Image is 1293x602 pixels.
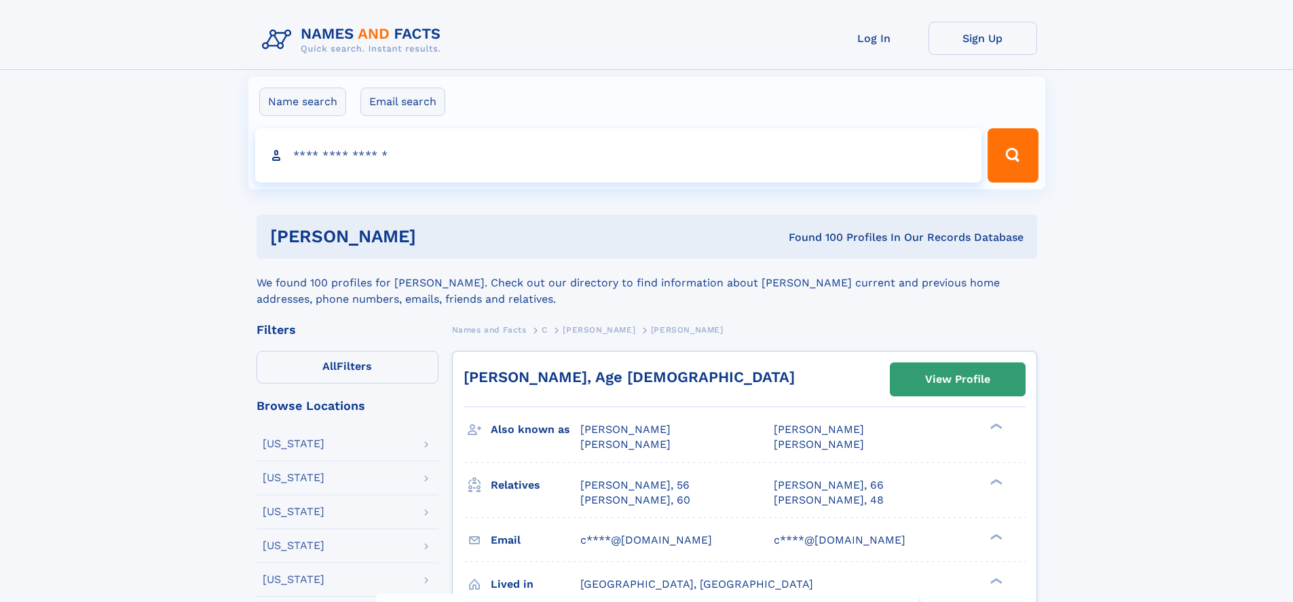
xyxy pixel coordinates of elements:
[987,576,1003,585] div: ❯
[820,22,929,55] a: Log In
[491,474,580,497] h3: Relatives
[257,324,438,336] div: Filters
[542,325,548,335] span: C
[987,532,1003,541] div: ❯
[563,325,635,335] span: [PERSON_NAME]
[651,325,724,335] span: [PERSON_NAME]
[255,128,982,183] input: search input
[774,438,864,451] span: [PERSON_NAME]
[257,351,438,383] label: Filters
[263,574,324,585] div: [US_STATE]
[263,438,324,449] div: [US_STATE]
[774,478,884,493] a: [PERSON_NAME], 66
[929,22,1037,55] a: Sign Up
[464,369,795,385] a: [PERSON_NAME], Age [DEMOGRAPHIC_DATA]
[270,228,603,245] h1: [PERSON_NAME]
[263,472,324,483] div: [US_STATE]
[580,438,671,451] span: [PERSON_NAME]
[987,422,1003,431] div: ❯
[542,321,548,338] a: C
[491,573,580,596] h3: Lived in
[322,360,337,373] span: All
[360,88,445,116] label: Email search
[925,364,990,395] div: View Profile
[988,128,1038,183] button: Search Button
[263,506,324,517] div: [US_STATE]
[602,230,1024,245] div: Found 100 Profiles In Our Records Database
[491,529,580,552] h3: Email
[774,493,884,508] a: [PERSON_NAME], 48
[257,400,438,412] div: Browse Locations
[257,22,452,58] img: Logo Names and Facts
[491,418,580,441] h3: Also known as
[580,478,690,493] a: [PERSON_NAME], 56
[580,493,690,508] a: [PERSON_NAME], 60
[259,88,346,116] label: Name search
[580,578,813,590] span: [GEOGRAPHIC_DATA], [GEOGRAPHIC_DATA]
[563,321,635,338] a: [PERSON_NAME]
[580,423,671,436] span: [PERSON_NAME]
[257,259,1037,307] div: We found 100 profiles for [PERSON_NAME]. Check out our directory to find information about [PERSO...
[452,321,527,338] a: Names and Facts
[263,540,324,551] div: [US_STATE]
[891,363,1025,396] a: View Profile
[774,423,864,436] span: [PERSON_NAME]
[987,477,1003,486] div: ❯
